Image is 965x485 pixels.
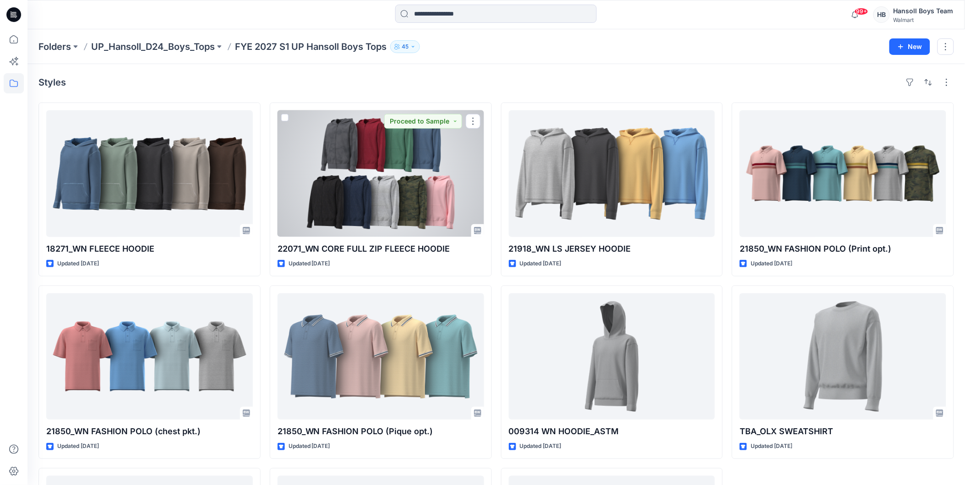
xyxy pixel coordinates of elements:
[278,293,484,420] a: 21850_WN FASHION POLO (Pique opt.)
[46,242,253,255] p: 18271_WN FLEECE HOODIE
[390,40,420,53] button: 45
[751,442,792,451] p: Updated [DATE]
[38,77,66,88] h4: Styles
[235,40,387,53] p: FYE 2027 S1 UP Hansoll Boys Tops
[509,293,715,420] a: 009314 WN HOODIE_ASTM
[46,425,253,438] p: 21850_WN FASHION POLO (chest pkt.)
[46,293,253,420] a: 21850_WN FASHION POLO (chest pkt.)
[740,293,946,420] a: TBA_OLX SWEATSHIRT
[278,425,484,438] p: 21850_WN FASHION POLO (Pique opt.)
[38,40,71,53] a: Folders
[57,442,99,451] p: Updated [DATE]
[509,425,715,438] p: 009314 WN HOODIE_ASTM
[509,110,715,237] a: 21918_WN LS JERSEY HOODIE
[751,259,792,269] p: Updated [DATE]
[894,16,954,23] div: Walmart
[740,242,946,255] p: 21850_WN FASHION POLO (Print opt.)
[520,259,562,269] p: Updated [DATE]
[278,110,484,237] a: 22071_WN CORE FULL ZIP FLEECE HOODIE
[740,110,946,237] a: 21850_WN FASHION POLO (Print opt.)
[873,6,890,23] div: HB
[57,259,99,269] p: Updated [DATE]
[46,110,253,237] a: 18271_WN FLEECE HOODIE
[278,242,484,255] p: 22071_WN CORE FULL ZIP FLEECE HOODIE
[509,242,715,255] p: 21918_WN LS JERSEY HOODIE
[91,40,215,53] a: UP_Hansoll_D24_Boys_Tops
[740,425,946,438] p: TBA_OLX SWEATSHIRT
[894,5,954,16] div: Hansoll Boys Team
[402,42,409,52] p: 45
[889,38,930,55] button: New
[520,442,562,451] p: Updated [DATE]
[289,442,330,451] p: Updated [DATE]
[855,8,868,15] span: 99+
[289,259,330,269] p: Updated [DATE]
